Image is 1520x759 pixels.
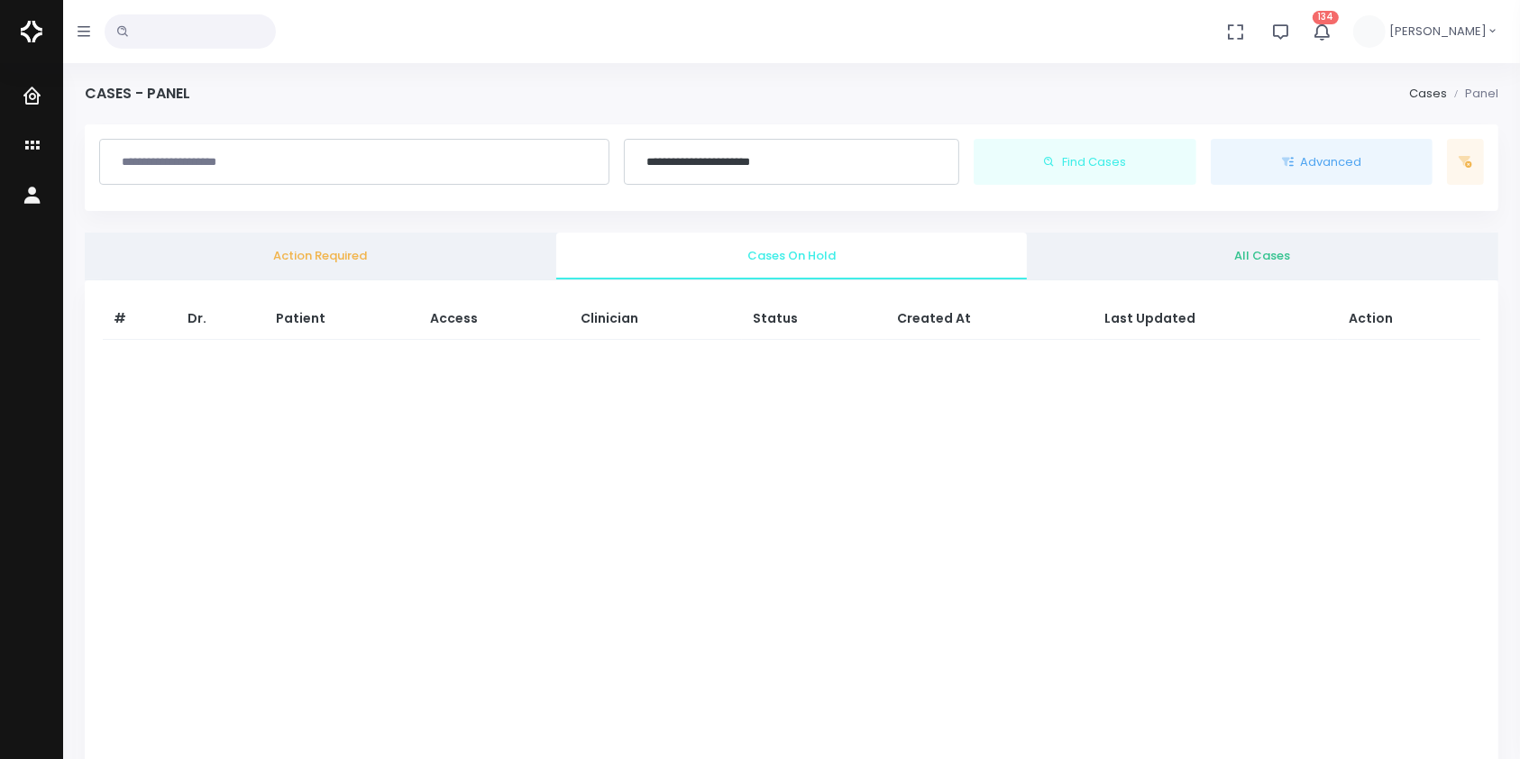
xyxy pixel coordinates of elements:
th: Created At [886,298,1094,340]
a: Cases [1409,85,1447,102]
th: Last Updated [1094,298,1338,340]
span: Cases On Hold [571,247,1013,265]
span: Action Required [99,247,542,265]
th: Action [1338,298,1480,340]
span: 134 [1313,11,1339,24]
button: Advanced [1211,139,1433,186]
th: Dr. [177,298,265,340]
img: Header Avatar [1353,15,1386,48]
span: All Cases [1041,247,1484,265]
th: Status [742,298,886,340]
h4: Cases - Panel [85,85,190,102]
img: Logo Horizontal [21,13,42,50]
th: Clinician [570,298,742,340]
button: Find Cases [974,139,1196,186]
th: # [103,298,177,340]
th: Access [419,298,570,340]
span: [PERSON_NAME] [1389,23,1487,41]
th: Patient [265,298,419,340]
li: Panel [1447,85,1498,103]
